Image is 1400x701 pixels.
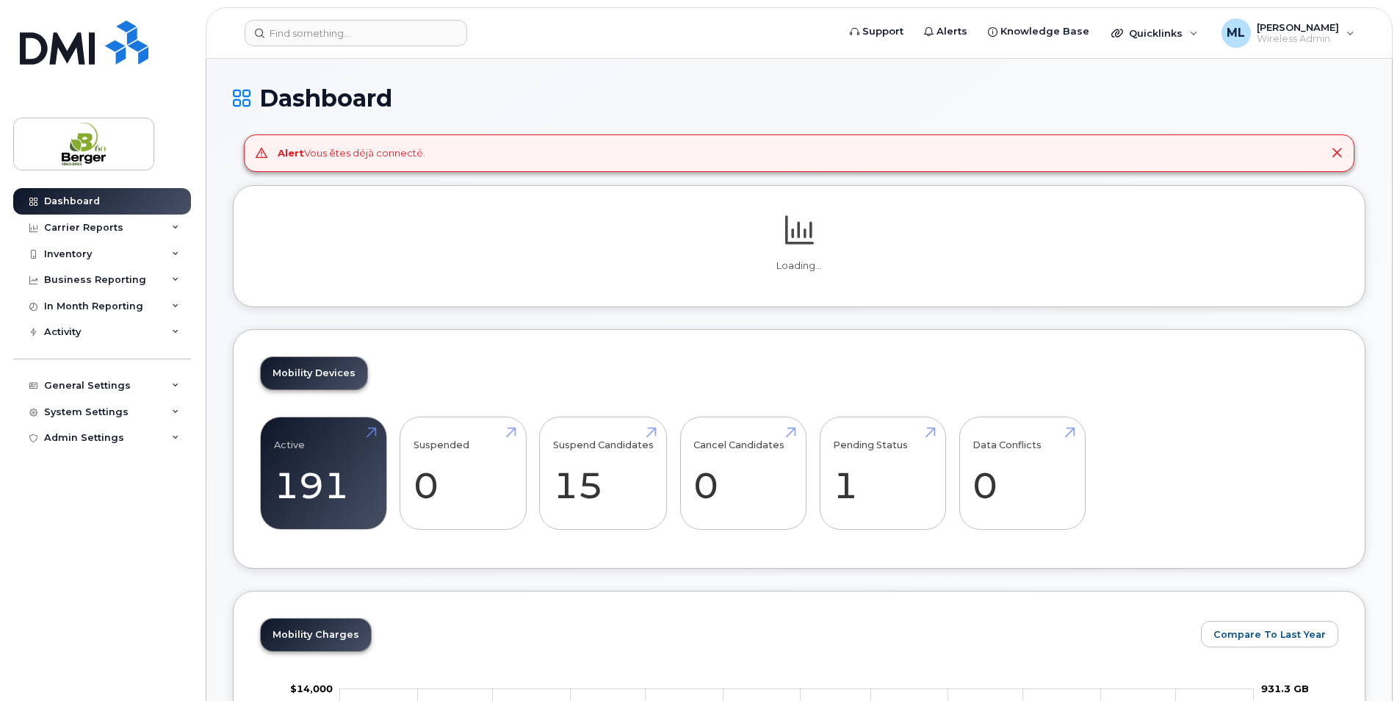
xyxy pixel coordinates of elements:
[973,425,1072,522] a: Data Conflicts 0
[414,425,513,522] a: Suspended 0
[1213,628,1326,641] span: Compare To Last Year
[553,425,654,522] a: Suspend Candidates 15
[1201,621,1338,647] button: Compare To Last Year
[1261,683,1309,694] tspan: 931.3 GB
[260,259,1338,273] p: Loading...
[278,146,425,160] div: Vous êtes déjà connecté.
[693,425,793,522] a: Cancel Candidates 0
[278,147,304,159] strong: Alert
[833,425,932,522] a: Pending Status 1
[233,85,1365,111] h1: Dashboard
[261,619,371,651] a: Mobility Charges
[261,357,367,389] a: Mobility Devices
[274,425,373,522] a: Active 191
[290,683,333,694] g: $0
[290,683,333,694] tspan: $14,000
